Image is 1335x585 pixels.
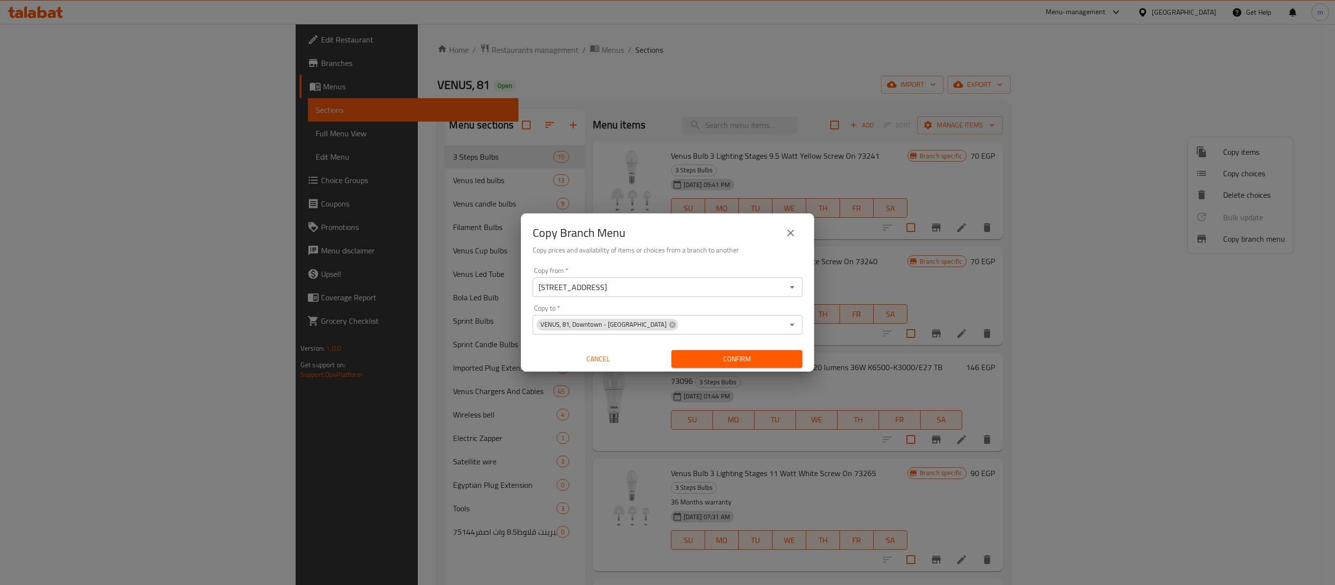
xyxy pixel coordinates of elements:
[779,221,802,245] button: close
[785,280,799,294] button: Open
[537,319,678,331] div: VENUS, 81, Downtown - [GEOGRAPHIC_DATA]
[533,225,625,241] h2: Copy Branch Menu
[533,245,802,255] h6: Copy prices and availability of items or choices from a branch to another
[679,353,795,365] span: Confirm
[537,320,670,329] span: VENUS, 81, Downtown - [GEOGRAPHIC_DATA]
[671,350,802,368] button: Confirm
[533,350,664,368] button: Cancel
[785,318,799,332] button: Open
[537,353,660,365] span: Cancel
